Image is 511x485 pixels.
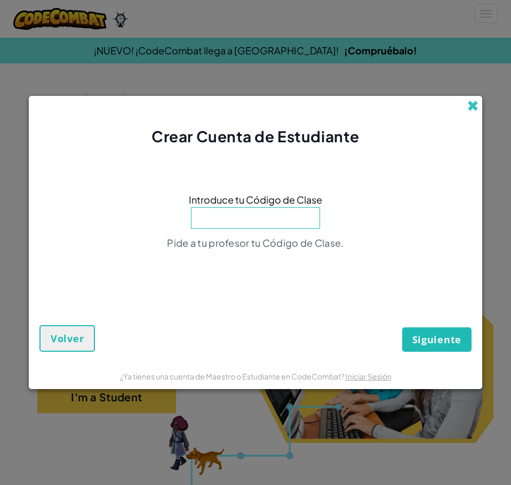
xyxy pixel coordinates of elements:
[120,371,346,381] span: ¿Ya tienes una cuenta de Maestro o Estudiante en CodeCombat?
[346,371,392,381] a: Iniciar Sesión
[412,333,461,346] span: Siguiente
[39,325,95,352] button: Volver
[402,327,472,352] button: Siguiente
[151,127,360,145] span: Crear Cuenta de Estudiante
[167,237,344,249] span: Pide a tu profesor tu Código de Clase.
[189,192,322,207] span: Introduce tu Código de Clase
[51,332,84,345] span: Volver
